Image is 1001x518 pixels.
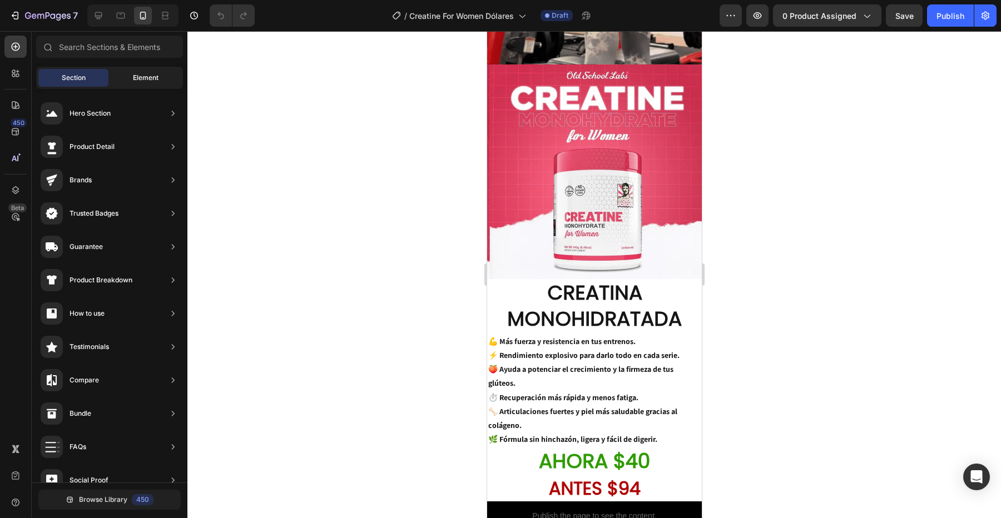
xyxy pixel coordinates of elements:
[70,241,103,252] div: Guarantee
[11,118,27,127] div: 450
[62,73,86,83] span: Section
[927,4,974,27] button: Publish
[70,208,118,219] div: Trusted Badges
[70,108,111,119] div: Hero Section
[70,475,108,486] div: Social Proof
[773,4,881,27] button: 0 product assigned
[70,175,92,186] div: Brands
[963,464,990,490] div: Open Intercom Messenger
[4,4,83,27] button: 7
[552,11,568,21] span: Draft
[70,341,109,352] div: Testimonials
[782,10,856,22] span: 0 product assigned
[79,495,127,505] span: Browse Library
[404,10,407,22] span: /
[70,275,132,286] div: Product Breakdown
[409,10,514,22] span: Creatine For Women Dólares
[886,4,923,27] button: Save
[132,494,153,505] div: 450
[70,308,105,319] div: How to use
[70,408,91,419] div: Bundle
[487,31,702,518] iframe: Design area
[70,141,115,152] div: Product Detail
[133,73,158,83] span: Element
[38,490,181,510] button: Browse Library450
[895,11,914,21] span: Save
[8,203,27,212] div: Beta
[73,9,78,22] p: 7
[70,441,86,452] div: FAQs
[210,4,255,27] div: Undo/Redo
[936,10,964,22] div: Publish
[36,36,183,58] input: Search Sections & Elements
[70,375,99,386] div: Compare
